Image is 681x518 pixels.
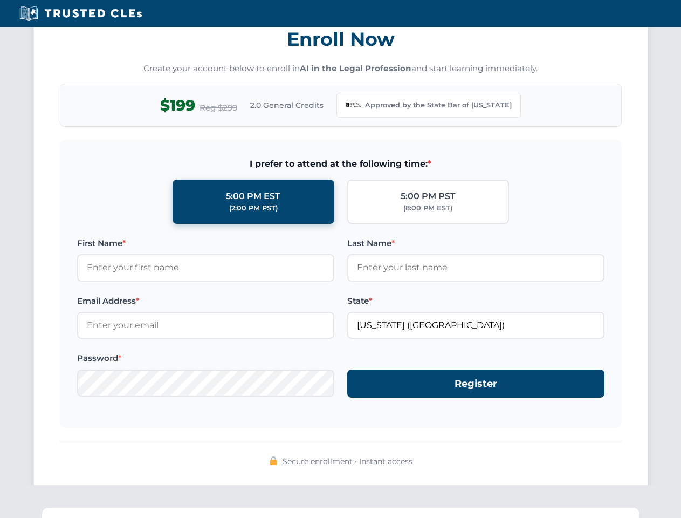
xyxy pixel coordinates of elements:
[77,312,334,339] input: Enter your email
[346,98,361,113] img: Georgia Bar
[77,237,334,250] label: First Name
[269,456,278,465] img: 🔒
[365,100,512,111] span: Approved by the State Bar of [US_STATE]
[77,295,334,308] label: Email Address
[347,312,604,339] input: Georgia (GA)
[229,203,278,214] div: (2:00 PM PST)
[250,99,324,111] span: 2.0 General Credits
[77,352,334,365] label: Password
[77,157,604,171] span: I prefer to attend at the following time:
[226,189,280,203] div: 5:00 PM EST
[60,22,622,56] h3: Enroll Now
[60,63,622,75] p: Create your account below to enroll in and start learning immediately.
[347,254,604,281] input: Enter your last name
[77,254,334,281] input: Enter your first name
[16,5,145,22] img: Trusted CLEs
[160,93,195,118] span: $199
[403,203,452,214] div: (8:00 PM EST)
[347,237,604,250] label: Last Name
[401,189,456,203] div: 5:00 PM PST
[300,63,411,73] strong: AI in the Legal Profession
[200,101,237,114] span: Reg $299
[347,370,604,398] button: Register
[347,295,604,308] label: State
[283,455,412,467] span: Secure enrollment • Instant access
